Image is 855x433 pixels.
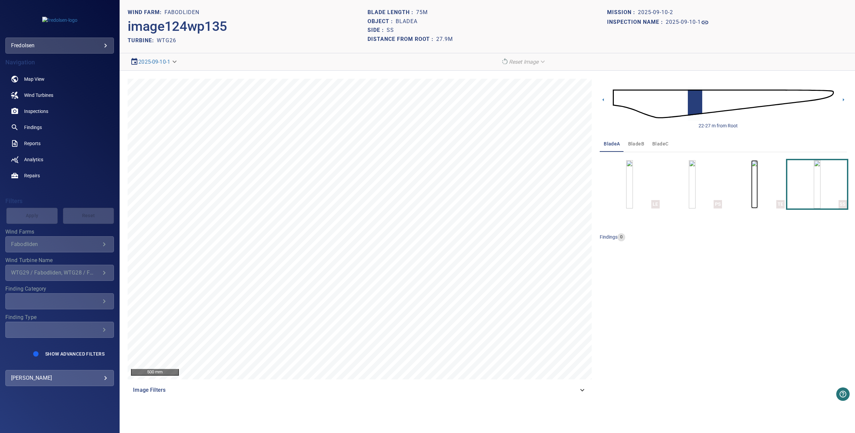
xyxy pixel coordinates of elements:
[165,9,199,16] h1: Fabodliden
[626,160,633,208] a: LE
[628,140,644,148] span: bladeB
[45,351,105,357] span: Show Advanced Filters
[128,56,181,68] div: 2025-09-10-1
[128,382,592,398] div: Image Filters
[5,286,114,292] label: Finding Category
[368,36,436,43] h1: Distance from root :
[714,200,722,208] div: PS
[436,36,453,43] h1: 27.9m
[5,38,114,54] div: fredolsen
[24,172,40,179] span: Repairs
[787,160,847,208] button: SS
[11,40,108,51] div: fredolsen
[42,17,77,23] img: fredolsen-logo
[651,200,660,208] div: LE
[5,87,114,103] a: windturbines noActive
[699,122,738,129] div: 22-27 m from Root
[368,18,396,25] h1: Object :
[5,258,114,263] label: Wind Turbine Name
[5,119,114,135] a: findings noActive
[652,140,668,148] span: bladeC
[5,265,114,281] div: Wind Turbine Name
[24,92,53,99] span: Wind Turbines
[368,27,387,34] h1: Side :
[128,37,157,44] h2: TURBINE:
[24,124,42,131] span: Findings
[725,160,784,208] button: TE
[5,236,114,252] div: Wind Farms
[24,156,43,163] span: Analytics
[24,140,41,147] span: Reports
[24,76,45,82] span: Map View
[138,59,170,65] a: 2025-09-10-1
[662,160,722,208] button: PS
[128,9,165,16] h1: WIND FARM:
[689,160,696,208] a: PS
[638,9,673,16] h1: 2025-09-10-2
[666,18,709,26] a: 2025-09-10-1
[157,37,176,44] h2: WTG26
[498,56,549,68] div: Reset Image
[5,135,114,151] a: reports noActive
[5,103,114,119] a: inspections noActive
[416,9,428,16] h1: 75m
[396,18,417,25] h1: bladeA
[24,108,48,115] span: Inspections
[600,160,659,208] button: LE
[509,59,539,65] em: Reset Image
[607,19,666,25] h1: Inspection name :
[839,200,847,208] div: SS
[776,200,785,208] div: TE
[5,322,114,338] div: Finding Type
[666,19,701,25] h1: 2025-09-10-1
[128,18,227,35] h2: image124wp135
[5,168,114,184] a: repairs noActive
[600,234,617,239] span: findings
[5,229,114,235] label: Wind Farms
[607,9,638,16] h1: Mission :
[5,151,114,168] a: analytics noActive
[5,71,114,87] a: map noActive
[387,27,394,34] h1: SS
[368,9,416,16] h1: Blade length :
[5,315,114,320] label: Finding Type
[604,140,620,148] span: bladeA
[11,241,100,247] div: Fabodliden
[5,59,114,66] h4: Navigation
[751,160,758,208] a: TE
[5,198,114,204] h4: Filters
[11,373,108,383] div: [PERSON_NAME]
[613,77,834,131] img: d
[41,349,109,359] button: Show Advanced Filters
[814,160,820,208] a: SS
[5,293,114,309] div: Finding Category
[133,386,578,394] span: Image Filters
[11,269,100,276] div: WTG29 / Fabodliden, WTG28 / Fabodliden, WTG27 / Fabodliden, WTG26 / Fabodliden
[617,234,625,240] span: 0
